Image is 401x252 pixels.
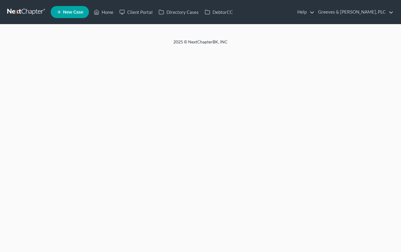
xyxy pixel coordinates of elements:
a: Home [91,7,116,17]
div: 2025 © NextChapterBK, INC [29,39,372,50]
a: Greeves & [PERSON_NAME], PLC [315,7,393,17]
a: DebtorCC [202,7,236,17]
a: Client Portal [116,7,156,17]
a: Directory Cases [156,7,202,17]
new-legal-case-button: New Case [51,6,89,18]
a: Help [294,7,314,17]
